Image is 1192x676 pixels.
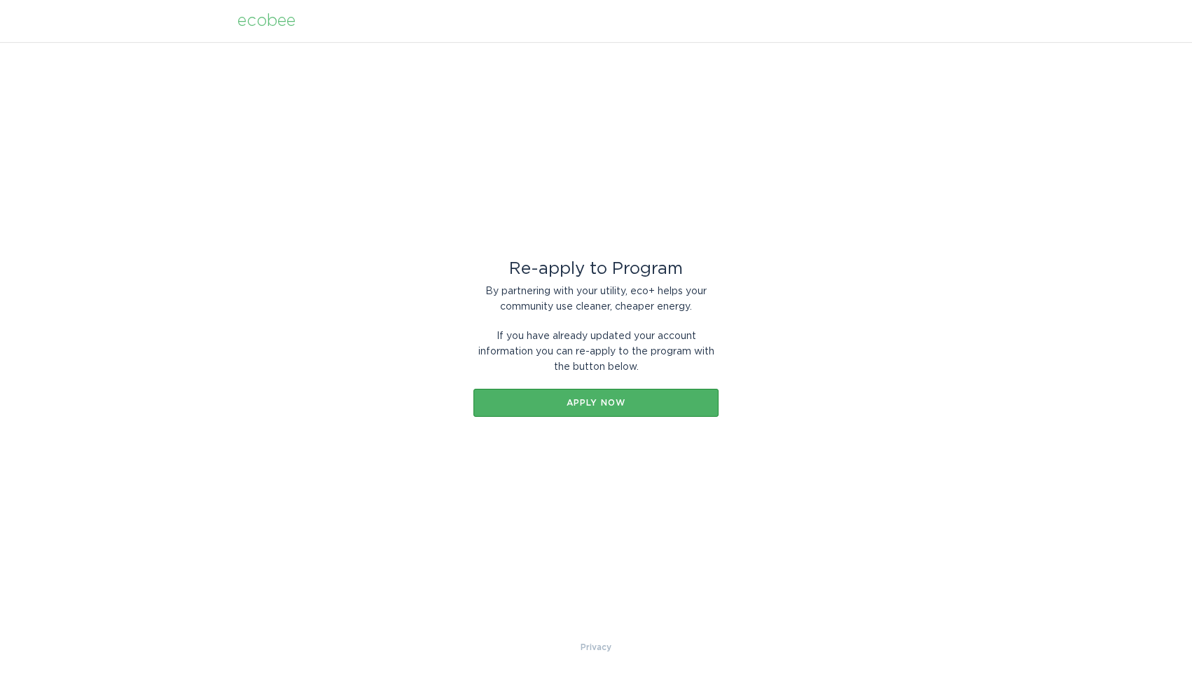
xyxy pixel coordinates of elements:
[473,261,719,277] div: Re-apply to Program
[473,329,719,375] div: If you have already updated your account information you can re-apply to the program with the but...
[237,13,296,29] div: ecobee
[581,640,611,655] a: Privacy Policy & Terms of Use
[480,399,712,407] div: Apply now
[473,389,719,417] button: Apply now
[473,284,719,315] div: By partnering with your utility, eco+ helps your community use cleaner, cheaper energy.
